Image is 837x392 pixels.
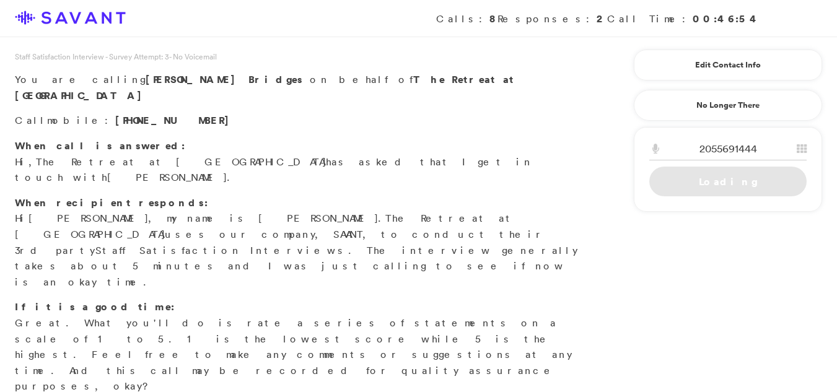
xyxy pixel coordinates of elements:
[15,138,587,186] p: Hi, has asked that I get in touch with .
[693,12,760,25] strong: 00:46:54
[146,72,242,86] span: [PERSON_NAME]
[15,139,185,152] strong: When call is answered:
[649,55,807,75] a: Edit Contact Info
[47,114,105,126] span: mobile
[28,212,148,224] span: [PERSON_NAME]
[649,167,807,196] a: Loading
[15,196,208,209] strong: When recipient responds:
[634,90,822,121] a: No Longer There
[15,113,587,129] p: Call :
[15,72,515,102] strong: The Retreat at [GEOGRAPHIC_DATA]
[115,113,235,127] span: [PHONE_NUMBER]
[15,212,515,240] span: The Retreat at [GEOGRAPHIC_DATA]
[597,12,607,25] strong: 2
[36,155,326,168] span: The Retreat at [GEOGRAPHIC_DATA]
[95,244,338,256] span: Staff Satisfaction Interview
[15,300,175,313] strong: If it is a good time:
[489,12,497,25] strong: 8
[248,72,303,86] span: Bridges
[15,51,217,62] span: Staff Satisfaction Interview - Survey Attempt: 3 - No Voicemail
[15,195,587,290] p: Hi , my name is [PERSON_NAME]. uses our company, SAVANT, to conduct their 3rd party s. The interv...
[15,72,587,103] p: You are calling on behalf of
[107,171,227,183] span: [PERSON_NAME]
